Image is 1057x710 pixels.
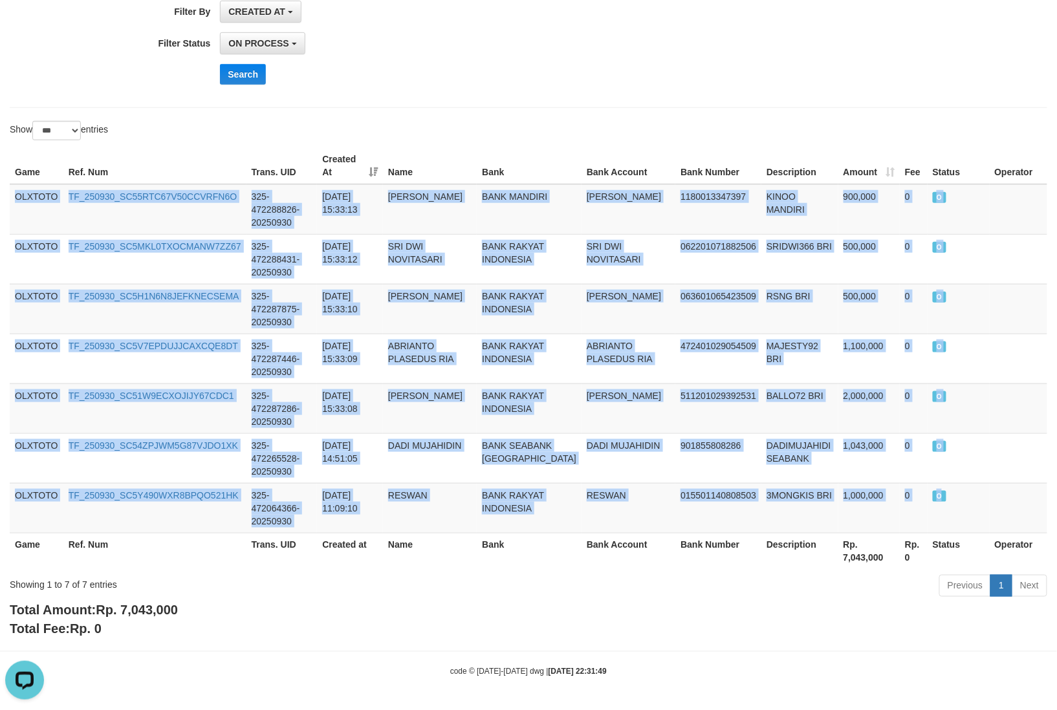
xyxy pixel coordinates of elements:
[933,391,946,402] span: ON PROCESS
[246,533,318,570] th: Trans. UID
[220,32,305,54] button: ON PROCESS
[383,334,477,383] td: ABRIANTO PLASEDUS RIA
[69,291,239,301] a: TF_250930_SC5H1N6N8JEFKNECSEMA
[69,241,241,252] a: TF_250930_SC5MKL0TXOCMANW7ZZ67
[838,433,900,483] td: 1,043,000
[761,383,838,433] td: BALLO72 BRI
[477,147,582,184] th: Bank
[383,533,477,570] th: Name
[675,234,761,284] td: 062201071882506
[317,433,383,483] td: [DATE] 14:51:05
[900,234,928,284] td: 0
[900,147,928,184] th: Fee
[675,483,761,533] td: 015501140808503
[675,284,761,334] td: 063601065423509
[317,483,383,533] td: [DATE] 11:09:10
[675,184,761,235] td: 1180013347397
[928,533,990,570] th: Status
[933,441,946,452] span: ON PROCESS
[990,533,1047,570] th: Operator
[220,64,266,85] button: Search
[928,147,990,184] th: Status
[675,383,761,433] td: 511201029392531
[10,622,102,636] b: Total Fee:
[69,391,234,401] a: TF_250930_SC51W9ECXOJIJY67CDC1
[838,284,900,334] td: 500,000
[477,483,582,533] td: BANK RAKYAT INDONESIA
[228,6,285,17] span: CREATED AT
[900,284,928,334] td: 0
[317,284,383,334] td: [DATE] 15:33:10
[96,603,178,618] span: Rp. 7,043,000
[383,184,477,235] td: [PERSON_NAME]
[10,603,178,618] b: Total Amount:
[246,383,318,433] td: 325-472287286-20250930
[477,184,582,235] td: BANK MANDIRI
[900,533,928,570] th: Rp. 0
[70,622,102,636] span: Rp. 0
[450,667,607,676] small: code © [DATE]-[DATE] dwg |
[63,533,246,570] th: Ref. Num
[761,483,838,533] td: 3MONGKIS BRI
[990,147,1047,184] th: Operator
[933,341,946,352] span: ON PROCESS
[933,292,946,303] span: ON PROCESS
[582,483,675,533] td: RESWAN
[246,284,318,334] td: 325-472287875-20250930
[838,334,900,383] td: 1,100,000
[549,667,607,676] strong: [DATE] 22:31:49
[383,284,477,334] td: [PERSON_NAME]
[10,483,63,533] td: OLXTOTO
[317,184,383,235] td: [DATE] 15:33:13
[10,147,63,184] th: Game
[69,490,239,500] a: TF_250930_SC5Y490WXR8BPQO521HK
[582,147,675,184] th: Bank Account
[63,147,246,184] th: Ref. Num
[761,234,838,284] td: SRIDWI366 BRI
[675,433,761,483] td: 901855808286
[675,533,761,570] th: Bank Number
[69,191,237,202] a: TF_250930_SC55RTC67V50CCVRFN6O
[933,491,946,502] span: ON PROCESS
[10,334,63,383] td: OLXTOTO
[582,334,675,383] td: ABRIANTO PLASEDUS RIA
[900,334,928,383] td: 0
[477,533,582,570] th: Bank
[838,234,900,284] td: 500,000
[10,433,63,483] td: OLXTOTO
[838,383,900,433] td: 2,000,000
[10,121,108,140] label: Show entries
[900,433,928,483] td: 0
[10,284,63,334] td: OLXTOTO
[582,234,675,284] td: SRI DWI NOVITASARI
[477,284,582,334] td: BANK RAKYAT INDONESIA
[761,184,838,235] td: KINOO MANDIRI
[477,433,582,483] td: BANK SEABANK [GEOGRAPHIC_DATA]
[761,533,838,570] th: Description
[317,234,383,284] td: [DATE] 15:33:12
[838,147,900,184] th: Amount: activate to sort column ascending
[761,433,838,483] td: DADIMUJAHIDI SEABANK
[10,574,431,592] div: Showing 1 to 7 of 7 entries
[939,575,991,597] a: Previous
[582,184,675,235] td: [PERSON_NAME]
[228,38,289,48] span: ON PROCESS
[582,383,675,433] td: [PERSON_NAME]
[900,383,928,433] td: 0
[5,5,44,44] button: Open LiveChat chat widget
[933,192,946,203] span: ON PROCESS
[838,533,900,570] th: Rp. 7,043,000
[383,433,477,483] td: DADI MUJAHIDIN
[383,234,477,284] td: SRI DWI NOVITASARI
[477,234,582,284] td: BANK RAKYAT INDONESIA
[900,184,928,235] td: 0
[582,433,675,483] td: DADI MUJAHIDIN
[383,483,477,533] td: RESWAN
[582,533,675,570] th: Bank Account
[1012,575,1047,597] a: Next
[838,184,900,235] td: 900,000
[675,147,761,184] th: Bank Number
[246,234,318,284] td: 325-472288431-20250930
[761,284,838,334] td: RSNG BRI
[246,483,318,533] td: 325-472064366-20250930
